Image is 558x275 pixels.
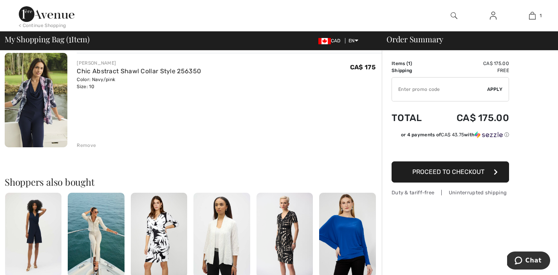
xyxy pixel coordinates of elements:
[392,67,435,74] td: Shipping
[507,251,550,271] iframe: Opens a widget where you can chat to one of our agents
[412,168,484,175] span: Proceed to Checkout
[377,35,553,43] div: Order Summary
[5,177,382,186] h2: Shoppers also bought
[69,33,71,43] span: 1
[77,142,96,149] div: Remove
[392,141,509,159] iframe: PayPal-paypal
[484,11,503,21] a: Sign In
[77,60,201,67] div: [PERSON_NAME]
[435,105,509,131] td: CA$ 175.00
[441,132,464,137] span: CA$ 43.75
[490,11,497,20] img: My Info
[451,11,457,20] img: search the website
[392,161,509,183] button: Proceed to Checkout
[77,76,201,90] div: Color: Navy/pink Size: 10
[19,6,74,22] img: 1ère Avenue
[77,67,201,75] a: Chic Abstract Shawl Collar Style 256350
[513,11,551,20] a: 1
[401,131,509,138] div: or 4 payments of with
[475,131,503,138] img: Sezzle
[529,11,536,20] img: My Bag
[540,12,542,19] span: 1
[318,38,331,44] img: Canadian Dollar
[350,63,376,71] span: CA$ 175
[435,60,509,67] td: CA$ 175.00
[487,86,503,93] span: Apply
[435,67,509,74] td: Free
[392,131,509,141] div: or 4 payments ofCA$ 43.75withSezzle Click to learn more about Sezzle
[392,60,435,67] td: Items ( )
[19,22,66,29] div: < Continue Shopping
[408,61,410,66] span: 1
[392,105,435,131] td: Total
[392,78,487,101] input: Promo code
[392,189,509,196] div: Duty & tariff-free | Uninterrupted shipping
[5,35,90,43] span: My Shopping Bag ( Item)
[349,38,358,43] span: EN
[318,38,344,43] span: CAD
[5,53,67,147] img: Chic Abstract Shawl Collar Style 256350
